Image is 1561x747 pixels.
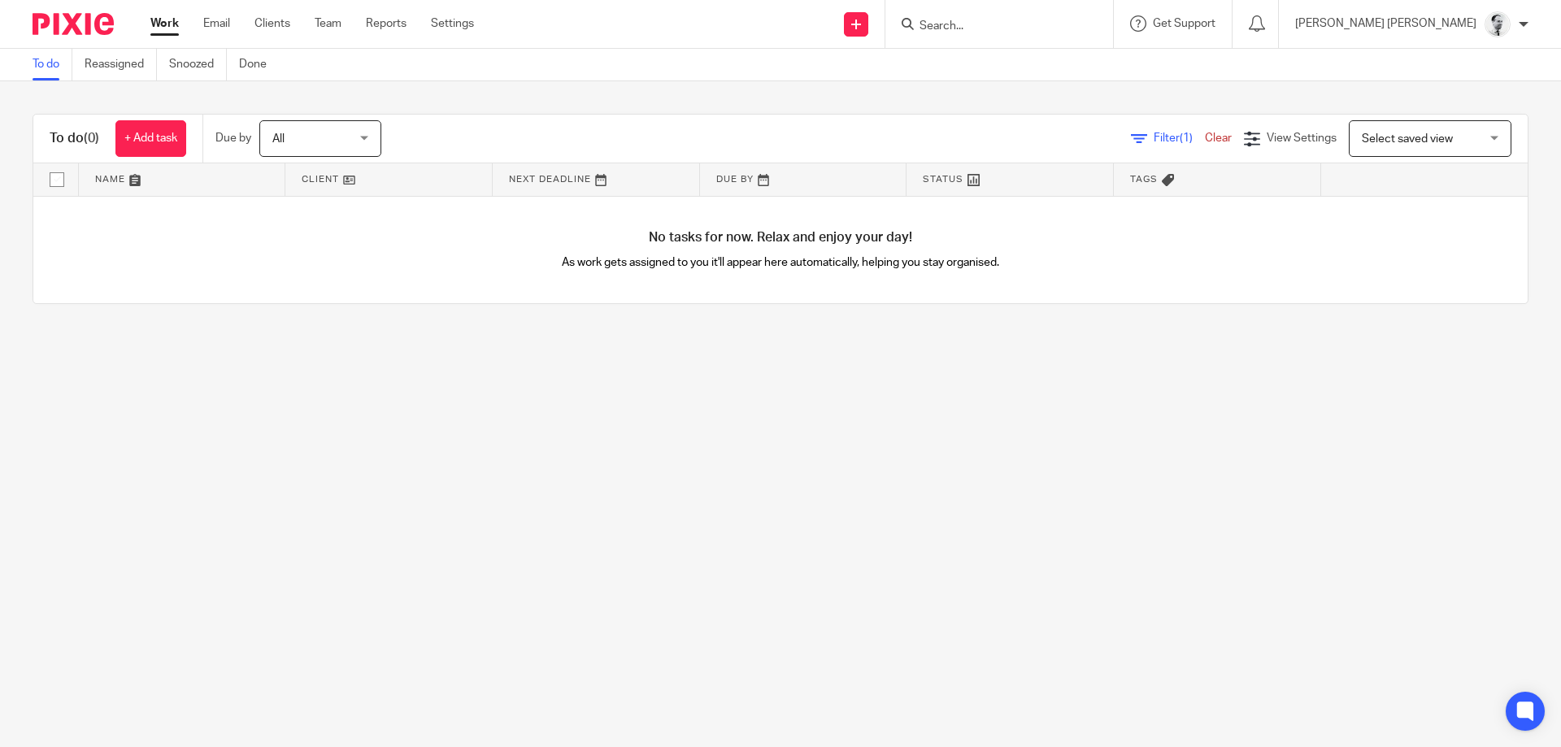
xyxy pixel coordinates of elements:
img: Mass_2025.jpg [1485,11,1511,37]
a: Reports [366,15,407,32]
img: Pixie [33,13,114,35]
a: Snoozed [169,49,227,80]
a: Reassigned [85,49,157,80]
a: To do [33,49,72,80]
a: Done [239,49,279,80]
span: (0) [84,132,99,145]
span: Get Support [1153,18,1215,29]
span: View Settings [1267,132,1337,144]
span: Tags [1130,175,1158,184]
a: Team [315,15,341,32]
a: Clients [254,15,290,32]
p: Due by [215,130,251,146]
h4: No tasks for now. Relax and enjoy your day! [33,229,1528,246]
a: Settings [431,15,474,32]
a: + Add task [115,120,186,157]
a: Email [203,15,230,32]
span: Select saved view [1362,133,1453,145]
input: Search [918,20,1064,34]
p: [PERSON_NAME] [PERSON_NAME] [1295,15,1476,32]
a: Clear [1205,132,1232,144]
a: Work [150,15,179,32]
h1: To do [50,130,99,147]
span: All [272,133,285,145]
span: Filter [1154,132,1205,144]
span: (1) [1180,132,1193,144]
p: As work gets assigned to you it'll appear here automatically, helping you stay organised. [407,254,1154,271]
